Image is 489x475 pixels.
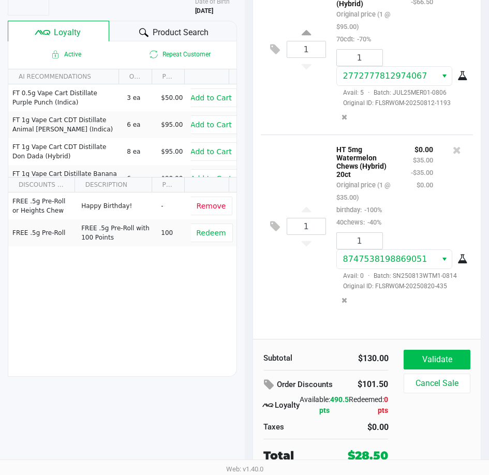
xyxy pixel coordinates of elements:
[263,447,333,464] div: Total
[364,89,374,96] span: ·
[336,181,390,201] small: Original price (1 @ $35.00)
[152,177,185,192] th: POINTS
[336,218,381,226] small: 40chews:
[8,192,77,219] td: FREE .5g Pre-Roll or Heights Chew
[404,350,470,369] button: Validate
[263,376,342,394] div: Order Discounts
[77,219,156,246] td: FREE .5g Pre-Roll with 100 Points
[190,94,232,102] span: Add to Cart
[8,84,122,111] td: FT 0.5g Vape Cart Distillate Purple Punch (Indica)
[336,272,457,279] span: Avail: 0 Batch: SN250813WTM1-0814
[184,142,239,161] button: Add to Cart
[184,115,239,134] button: Add to Cart
[184,88,239,107] button: Add to Cart
[365,218,381,226] span: -40%
[378,395,388,414] span: 0 pts
[196,229,226,237] span: Redeem
[8,69,236,177] div: Data table
[336,10,390,31] small: Original price (1 @ $95.00)
[184,169,239,188] button: Add to Cart
[190,147,232,156] span: Add to Cart
[8,219,77,246] td: FREE .5g Pre-Roll
[336,206,382,214] small: birthday:
[362,206,382,214] span: -100%
[336,89,447,96] span: Avail: 5 Batch: JUL25MER01-0806
[77,192,156,219] td: Happy Birthday!
[8,69,118,84] th: AI RECOMMENDATIONS
[8,165,122,192] td: FT 1g Vape Cart Distillate Banana [PERSON_NAME] (Hybrid)
[49,48,62,61] inline-svg: Active loyalty member
[190,197,233,215] button: Remove
[161,175,183,182] span: $90.00
[8,177,236,348] div: Data table
[147,48,160,61] inline-svg: Is repeat customer
[404,374,470,393] button: Cancel Sale
[122,165,156,192] td: 6 ea
[336,35,371,43] small: 70cdt:
[8,48,122,61] span: Active
[348,447,388,464] div: $28.50
[337,291,351,310] button: Remove the package from the orderLine
[364,272,374,279] span: ·
[336,143,395,179] p: HT 5mg Watermelon Chews (Hybrid) 20ct
[336,281,465,291] span: Original ID: FLSRWGM-20250820-435
[161,94,183,101] span: $50.00
[118,69,152,84] th: ON HAND
[122,48,236,61] span: Repeat Customer
[437,67,452,85] button: Select
[197,202,226,210] span: Remove
[122,138,156,165] td: 8 ea
[300,394,349,416] div: Available:
[413,156,433,164] small: $35.00
[54,26,81,39] span: Loyalty
[417,181,433,189] small: $0.00
[190,174,232,183] span: Add to Cart
[190,121,232,129] span: Add to Cart
[263,352,318,364] div: Subtotal
[195,7,213,14] b: [DATE]
[343,71,427,81] span: 2772777812974067
[263,421,318,433] div: Taxes
[411,143,433,154] p: $0.00
[161,121,183,128] span: $95.00
[263,399,300,411] div: Loyalty
[75,177,152,192] th: DESCRIPTION
[334,352,389,365] div: $130.00
[161,148,183,155] span: $95.00
[226,465,263,473] span: Web: v1.40.0
[349,394,388,416] div: Redeemed:
[354,35,371,43] span: -70%
[343,254,427,264] span: 8747538198869051
[189,224,232,242] button: Redeem
[336,98,465,108] span: Original ID: FLSRWGM-20250812-1193
[334,421,389,434] div: $0.00
[8,138,122,165] td: FT 1g Vape Cart CDT Distillate Don Dada (Hybrid)
[8,111,122,138] td: FT 1g Vape Cart CDT Distillate Animal [PERSON_NAME] (Indica)
[357,376,389,393] div: $101.50
[156,219,190,246] td: 100
[411,169,433,176] small: -$35.00
[319,395,349,414] span: 490.5 pts
[153,26,209,39] span: Product Search
[8,177,75,192] th: DISCOUNTS (2)
[122,84,156,111] td: 3 ea
[337,108,351,127] button: Remove the package from the orderLine
[437,250,452,269] button: Select
[122,111,156,138] td: 6 ea
[152,69,185,84] th: PRICE
[156,192,190,219] td: -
